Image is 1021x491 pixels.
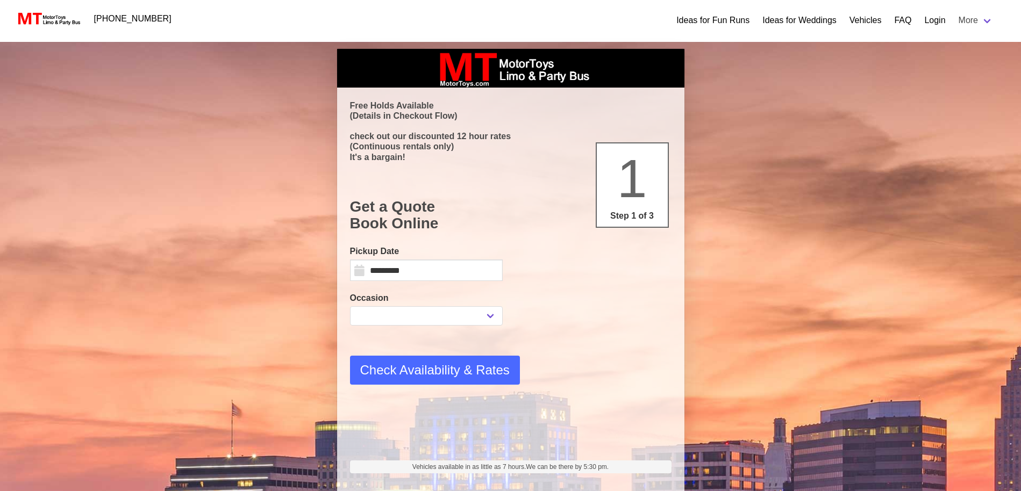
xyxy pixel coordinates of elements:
p: (Details in Checkout Flow) [350,111,672,121]
img: MotorToys Logo [15,11,81,26]
a: FAQ [894,14,911,27]
img: box_logo_brand.jpeg [430,49,591,88]
span: Check Availability & Rates [360,360,510,380]
p: Free Holds Available [350,100,672,111]
a: Ideas for Weddings [762,14,837,27]
span: Vehicles available in as little as 7 hours. [412,462,609,472]
span: We can be there by 5:30 pm. [526,463,609,471]
p: check out our discounted 12 hour rates [350,131,672,141]
a: Vehicles [849,14,882,27]
p: It's a bargain! [350,152,672,162]
label: Occasion [350,292,503,305]
a: More [952,10,999,31]
p: (Continuous rentals only) [350,141,672,151]
a: Login [924,14,945,27]
span: 1 [617,148,647,208]
p: Step 1 of 3 [601,210,663,222]
h1: Get a Quote Book Online [350,198,672,232]
label: Pickup Date [350,245,503,258]
button: Check Availability & Rates [350,356,520,385]
a: [PHONE_NUMBER] [88,8,178,30]
a: Ideas for Fun Runs [676,14,749,27]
